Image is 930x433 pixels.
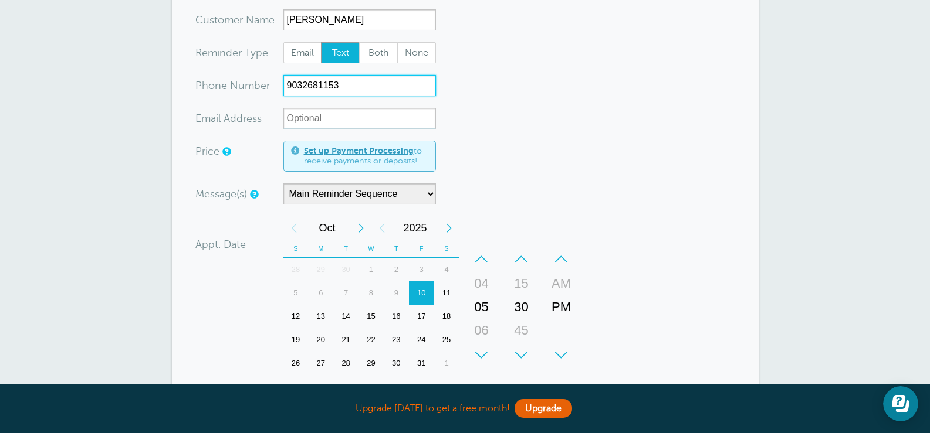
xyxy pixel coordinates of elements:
[283,240,309,258] th: S
[359,281,384,305] div: 8
[308,305,333,328] div: Monday, October 13
[321,42,360,63] label: Text
[283,328,309,352] div: Sunday, October 19
[283,281,309,305] div: Sunday, October 5
[308,258,333,281] div: 29
[547,272,576,295] div: AM
[195,80,215,91] span: Pho
[308,375,333,398] div: Monday, November 3
[359,240,384,258] th: W
[504,247,539,367] div: Minutes
[333,375,359,398] div: Tuesday, November 4
[333,328,359,352] div: 21
[308,328,333,352] div: Monday, October 20
[359,328,384,352] div: 22
[308,352,333,375] div: 27
[409,305,434,328] div: 17
[434,352,459,375] div: Saturday, November 1
[409,352,434,375] div: Friday, October 31
[308,240,333,258] th: M
[283,281,309,305] div: 5
[359,258,384,281] div: 1
[434,305,459,328] div: 18
[508,319,536,342] div: 45
[195,239,246,250] label: Appt. Date
[409,240,434,258] th: F
[508,295,536,319] div: 30
[409,375,434,398] div: Friday, November 7
[333,258,359,281] div: Tuesday, September 30
[409,352,434,375] div: 31
[195,189,247,199] label: Message(s)
[308,258,333,281] div: Monday, September 29
[409,328,434,352] div: Friday, October 24
[333,328,359,352] div: Tuesday, October 21
[409,305,434,328] div: Friday, October 17
[283,328,309,352] div: 19
[409,281,434,305] div: Today, Friday, October 10
[195,146,219,156] label: Price
[384,375,409,398] div: 6
[384,305,409,328] div: Thursday, October 16
[283,258,309,281] div: 28
[350,216,371,240] div: Next Month
[333,258,359,281] div: 30
[384,281,409,305] div: 9
[333,352,359,375] div: 28
[308,281,333,305] div: 6
[359,375,384,398] div: Wednesday, November 5
[384,281,409,305] div: Thursday, October 9
[438,216,459,240] div: Next Year
[283,375,309,398] div: Sunday, November 2
[384,240,409,258] th: T
[195,9,283,30] div: ame
[384,352,409,375] div: 30
[195,75,283,96] div: mber
[384,258,409,281] div: 2
[333,375,359,398] div: 4
[409,375,434,398] div: 7
[333,240,359,258] th: T
[360,43,397,63] span: Both
[333,305,359,328] div: Tuesday, October 14
[308,352,333,375] div: Monday, October 27
[359,258,384,281] div: Wednesday, October 1
[283,108,436,129] input: Optional
[308,305,333,328] div: 13
[195,15,214,25] span: Cus
[468,295,496,319] div: 05
[304,146,414,155] a: Set up Payment Processing
[304,146,428,166] span: to receive payments or deposits!
[434,240,459,258] th: S
[464,247,499,367] div: Hours
[384,352,409,375] div: Thursday, October 30
[308,281,333,305] div: Monday, October 6
[409,328,434,352] div: 24
[384,375,409,398] div: Thursday, November 6
[384,305,409,328] div: 16
[409,258,434,281] div: Friday, October 3
[333,281,359,305] div: 7
[468,272,496,295] div: 04
[333,305,359,328] div: 14
[359,305,384,328] div: 15
[434,375,459,398] div: 8
[222,148,229,155] a: An optional price for the appointment. If you set a price, you can include a payment link in your...
[283,375,309,398] div: 2
[195,108,283,129] div: ress
[283,305,309,328] div: Sunday, October 12
[284,43,322,63] span: Email
[409,281,434,305] div: 10
[371,216,393,240] div: Previous Year
[434,258,459,281] div: Saturday, October 4
[434,328,459,352] div: Saturday, October 25
[283,352,309,375] div: Sunday, October 26
[515,399,572,418] a: Upgrade
[359,305,384,328] div: Wednesday, October 15
[172,396,759,421] div: Upgrade [DATE] to get a free month!
[398,43,435,63] span: None
[333,281,359,305] div: Tuesday, October 7
[305,216,350,240] span: October
[434,352,459,375] div: 1
[508,272,536,295] div: 15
